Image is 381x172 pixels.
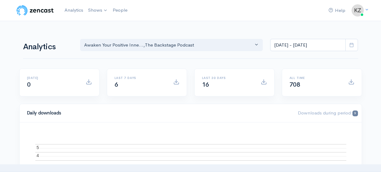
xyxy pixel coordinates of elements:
a: Shows [86,4,110,17]
span: 9 [352,110,358,116]
input: analytics date range selector [270,39,346,51]
img: ... [352,4,364,17]
span: 708 [290,81,300,88]
a: Help [326,4,348,17]
img: ZenCast Logo [16,4,55,17]
div: Awaken Your Positive Inne... , The Backstage Podcast [84,42,254,49]
h6: All time [290,76,341,80]
h1: Analytics [23,43,73,51]
h6: [DATE] [27,76,78,80]
span: 16 [202,81,209,88]
button: Awaken Your Positive Inne..., The Backstage Podcast [80,39,263,51]
span: 0 [27,81,31,88]
span: Downloads during period: [298,110,358,116]
text: 5 [37,145,39,150]
a: Analytics [62,4,86,17]
h6: Last 7 days [115,76,166,80]
a: People [110,4,130,17]
h6: Last 30 days [202,76,253,80]
h4: Daily downloads [27,110,291,116]
span: 6 [115,81,118,88]
text: 4 [37,153,39,158]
